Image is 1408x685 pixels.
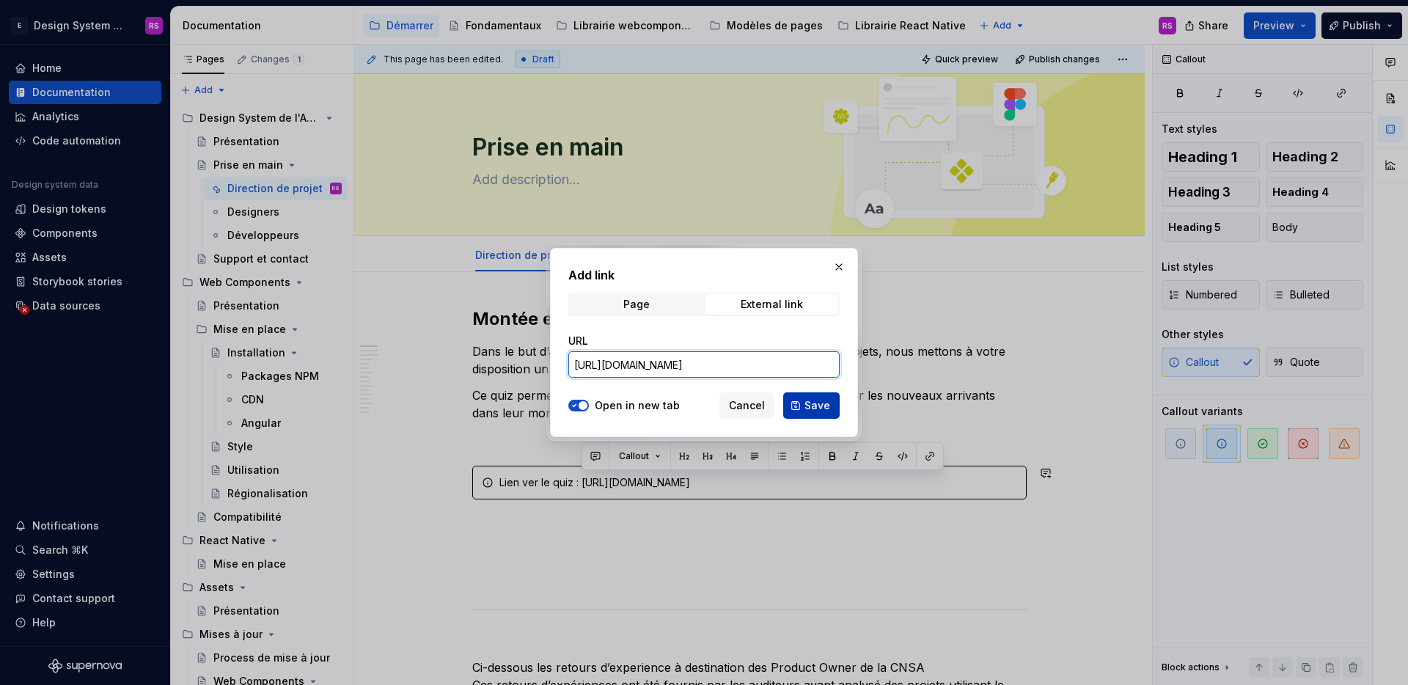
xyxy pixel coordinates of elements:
h2: Add link [568,266,840,284]
input: https:// [568,351,840,378]
label: Open in new tab [595,398,680,413]
label: URL [568,334,588,348]
button: Cancel [719,392,774,419]
button: Save [783,392,840,419]
div: External link [741,298,803,310]
span: Save [804,398,830,413]
div: Page [623,298,650,310]
span: Cancel [729,398,765,413]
